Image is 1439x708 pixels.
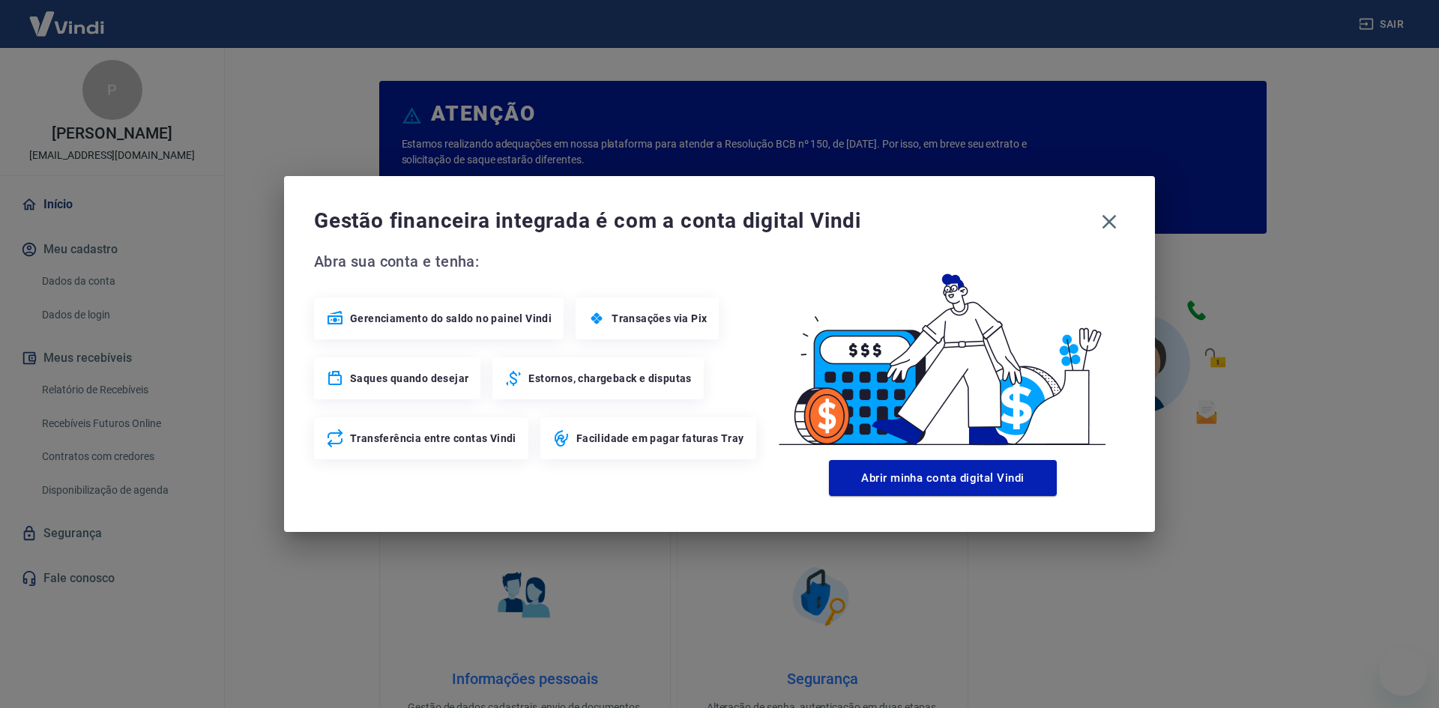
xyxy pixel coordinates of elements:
[576,431,744,446] span: Facilidade em pagar faturas Tray
[350,371,468,386] span: Saques quando desejar
[528,371,691,386] span: Estornos, chargeback e disputas
[350,431,516,446] span: Transferência entre contas Vindi
[350,311,552,326] span: Gerenciamento do saldo no painel Vindi
[314,206,1093,236] span: Gestão financeira integrada é com a conta digital Vindi
[1379,648,1427,696] iframe: Botão para abrir a janela de mensagens
[761,249,1125,454] img: Good Billing
[612,311,707,326] span: Transações via Pix
[314,249,761,273] span: Abra sua conta e tenha:
[829,460,1057,496] button: Abrir minha conta digital Vindi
